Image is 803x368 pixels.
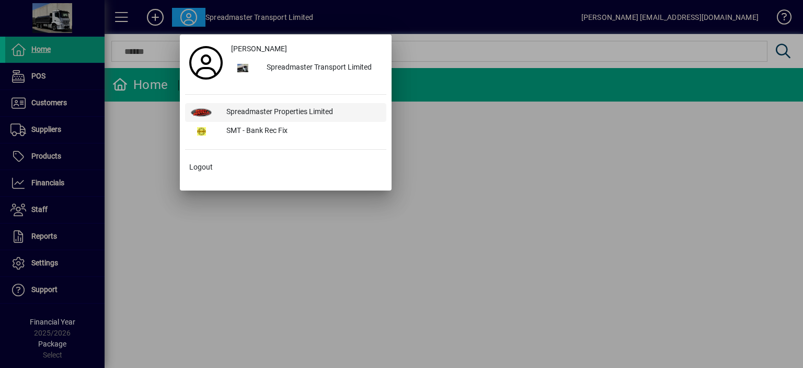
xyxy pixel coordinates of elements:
button: SMT - Bank Rec Fix [185,122,386,141]
span: Logout [189,162,213,173]
a: Profile [185,53,227,72]
button: Spreadmaster Transport Limited [227,59,386,77]
button: Spreadmaster Properties Limited [185,103,386,122]
span: [PERSON_NAME] [231,43,287,54]
a: [PERSON_NAME] [227,40,386,59]
div: Spreadmaster Properties Limited [218,103,386,122]
button: Logout [185,158,386,177]
div: SMT - Bank Rec Fix [218,122,386,141]
div: Spreadmaster Transport Limited [258,59,386,77]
